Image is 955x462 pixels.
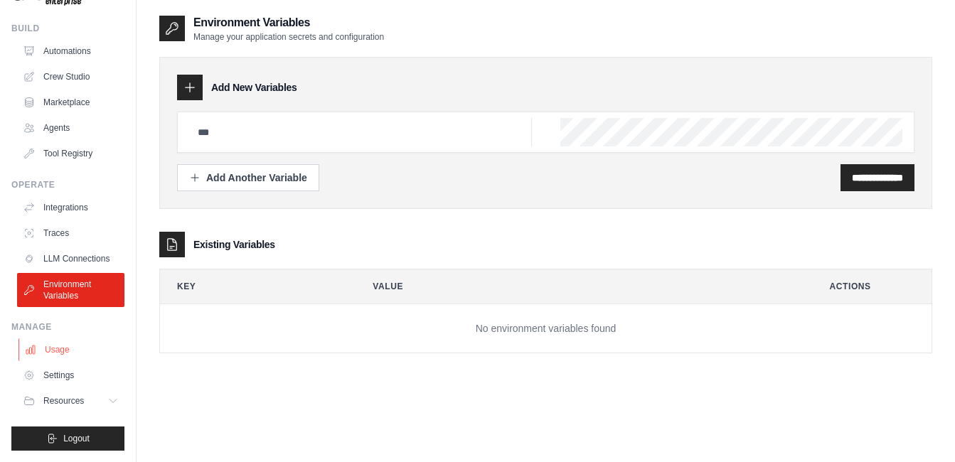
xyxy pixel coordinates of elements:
[43,395,84,407] span: Resources
[18,338,126,361] a: Usage
[11,179,124,190] div: Operate
[63,433,90,444] span: Logout
[189,171,307,185] div: Add Another Variable
[17,196,124,219] a: Integrations
[160,304,932,353] td: No environment variables found
[17,222,124,245] a: Traces
[193,31,384,43] p: Manage your application secrets and configuration
[17,247,124,270] a: LLM Connections
[17,273,124,307] a: Environment Variables
[17,142,124,165] a: Tool Registry
[813,269,932,303] th: Actions
[17,65,124,88] a: Crew Studio
[356,269,801,303] th: Value
[160,269,344,303] th: Key
[11,23,124,34] div: Build
[11,426,124,451] button: Logout
[17,364,124,387] a: Settings
[177,164,319,191] button: Add Another Variable
[17,40,124,63] a: Automations
[211,80,297,95] h3: Add New Variables
[193,14,384,31] h2: Environment Variables
[17,390,124,412] button: Resources
[11,321,124,333] div: Manage
[17,91,124,114] a: Marketplace
[193,237,275,252] h3: Existing Variables
[17,117,124,139] a: Agents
